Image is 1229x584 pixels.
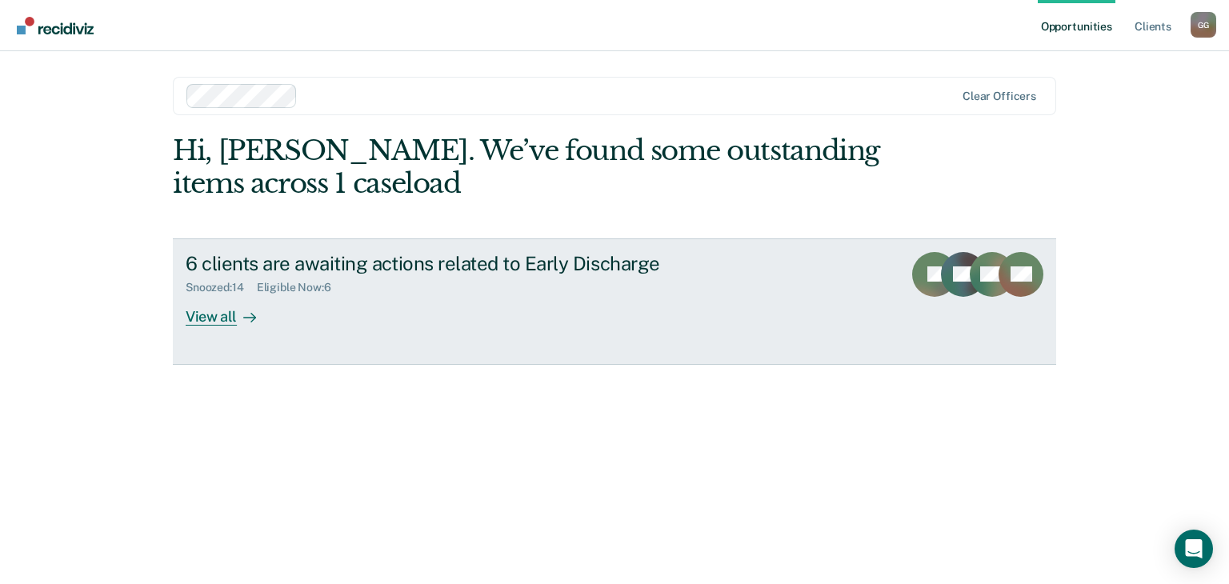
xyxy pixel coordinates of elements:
div: View all [186,294,275,326]
button: Profile dropdown button [1191,12,1216,38]
div: 6 clients are awaiting actions related to Early Discharge [186,252,747,275]
div: Eligible Now : 6 [257,281,344,294]
div: Snoozed : 14 [186,281,257,294]
a: 6 clients are awaiting actions related to Early DischargeSnoozed:14Eligible Now:6View all [173,238,1056,365]
div: G G [1191,12,1216,38]
img: Recidiviz [17,17,94,34]
div: Clear officers [963,90,1036,103]
div: Hi, [PERSON_NAME]. We’ve found some outstanding items across 1 caseload [173,134,879,200]
div: Open Intercom Messenger [1175,530,1213,568]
